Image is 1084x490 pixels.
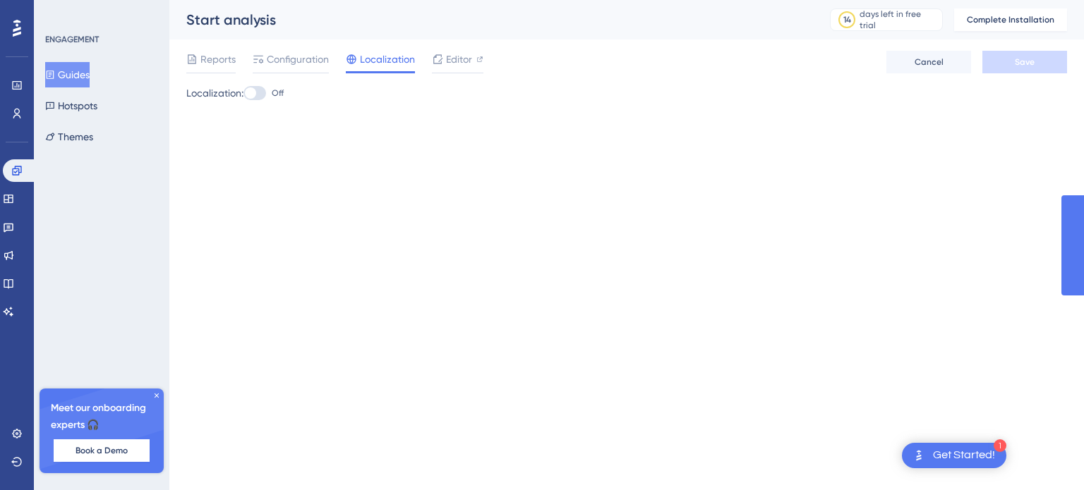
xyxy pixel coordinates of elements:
[200,51,236,68] span: Reports
[45,34,99,45] div: ENGAGEMENT
[843,14,851,25] div: 14
[272,87,284,99] span: Off
[982,51,1067,73] button: Save
[54,439,150,462] button: Book a Demo
[886,51,971,73] button: Cancel
[446,51,472,68] span: Editor
[186,85,1067,102] div: Localization:
[967,14,1054,25] span: Complete Installation
[267,51,329,68] span: Configuration
[45,124,93,149] button: Themes
[186,10,795,30] div: Start analysis
[1015,56,1035,68] span: Save
[910,447,927,464] img: launcher-image-alternative-text
[902,443,1006,468] div: Open Get Started! checklist, remaining modules: 1
[954,8,1067,31] button: Complete Installation
[915,56,944,68] span: Cancel
[51,400,152,434] span: Meet our onboarding experts 🎧
[1025,434,1067,477] iframe: UserGuiding AI Assistant Launcher
[45,62,90,87] button: Guides
[933,448,995,463] div: Get Started!
[360,51,415,68] span: Localization
[860,8,938,31] div: days left in free trial
[45,93,97,118] button: Hotspots
[76,445,128,456] span: Book a Demo
[994,439,1006,452] div: 1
